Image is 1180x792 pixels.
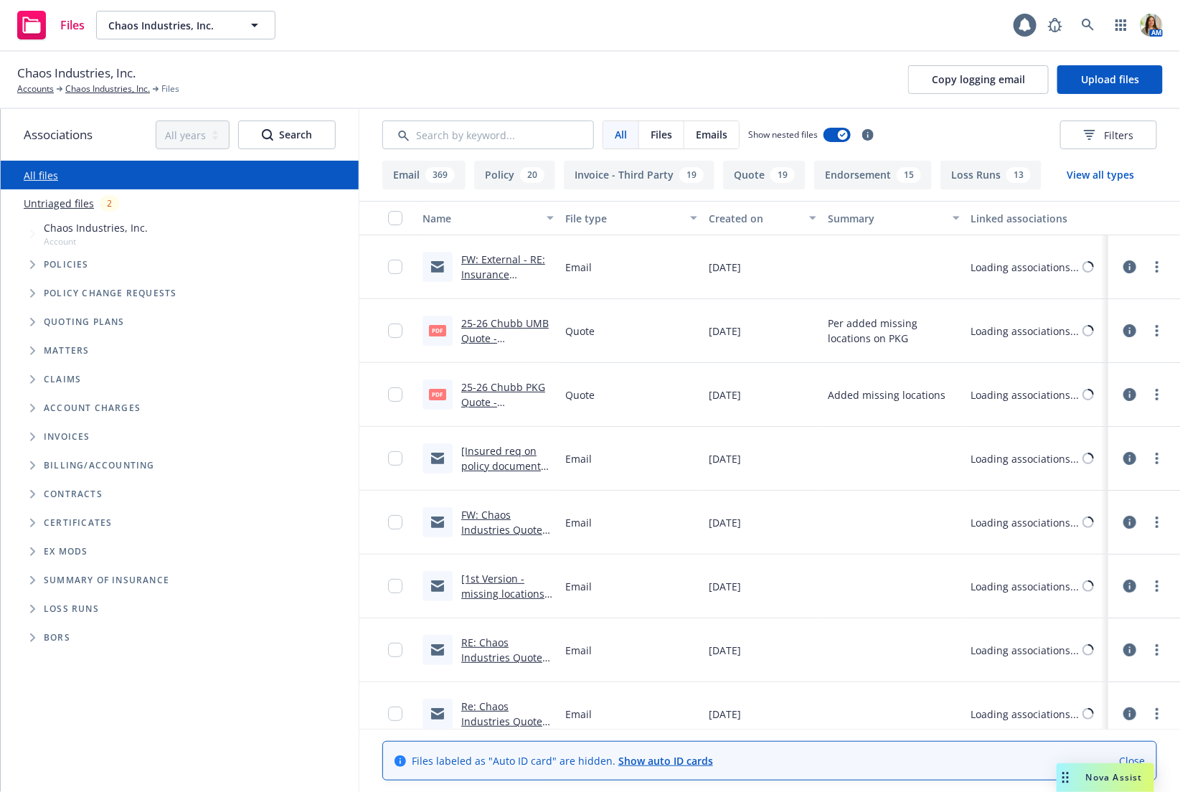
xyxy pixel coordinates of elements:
span: Certificates [44,519,112,527]
button: Created on [703,201,822,235]
input: Toggle Row Selected [388,324,402,338]
span: All [615,127,627,142]
img: photo [1140,14,1163,37]
a: more [1148,514,1166,531]
a: Re: Chaos Industries Quote Proposals [461,699,542,743]
a: more [1148,322,1166,339]
span: [DATE] [709,324,741,339]
span: Account charges [44,404,141,412]
a: FW: External - RE: Insurance diligence for Series D [461,253,554,311]
button: Nova Assist [1057,763,1154,792]
span: Associations [24,126,93,144]
span: Nova Assist [1086,771,1143,783]
span: [DATE] [709,707,741,722]
span: Email [565,451,592,466]
div: 2 [100,195,119,212]
button: Name [417,201,560,235]
div: Name [423,211,538,226]
span: Upload files [1081,72,1139,86]
a: more [1148,258,1166,275]
div: Created on [709,211,801,226]
button: Policy [474,161,555,189]
span: Contracts [44,490,103,499]
button: Copy logging email [908,65,1049,94]
a: more [1148,450,1166,467]
span: Emails [696,127,727,142]
div: Summary [828,211,943,226]
input: Search by keyword... [382,121,594,149]
div: 20 [520,167,544,183]
span: Files [60,19,85,31]
input: Toggle Row Selected [388,387,402,402]
input: Toggle Row Selected [388,579,402,593]
div: Drag to move [1057,763,1075,792]
span: Files labeled as "Auto ID card" are hidden. [412,753,713,768]
div: Loading associations... [971,260,1080,275]
span: Show nested files [748,128,818,141]
a: Close [1119,753,1145,768]
span: Files [651,127,672,142]
span: Email [565,643,592,658]
span: [DATE] [709,260,741,275]
input: Toggle Row Selected [388,451,402,466]
button: Loss Runs [940,161,1042,189]
div: File type [565,211,681,226]
button: Invoice - Third Party [564,161,714,189]
a: Accounts [17,82,54,95]
span: Policies [44,260,89,269]
span: pdf [429,325,446,336]
a: more [1148,705,1166,722]
a: Report a Bug [1041,11,1070,39]
span: Quote [565,387,595,402]
span: [DATE] [709,515,741,530]
a: All files [24,169,58,182]
a: [Insured req on policy document storage] FW: Random question on best practices [461,444,547,518]
a: Untriaged files [24,196,94,211]
a: 25-26 Chubb UMB Quote - REVISED.pdf [461,316,549,360]
span: Ex Mods [44,547,88,556]
div: 13 [1006,167,1031,183]
span: Email [565,707,592,722]
div: Tree Example [1,217,359,451]
div: 15 [897,167,921,183]
button: Upload files [1057,65,1163,94]
a: 25-26 Chubb PKG Quote - REVISED.pdf [461,380,545,424]
span: pdf [429,389,446,400]
span: Matters [44,346,89,355]
input: Toggle Row Selected [388,707,402,721]
div: Linked associations [971,211,1103,226]
div: Loading associations... [971,643,1080,658]
div: Loading associations... [971,324,1080,339]
button: Chaos Industries, Inc. [96,11,275,39]
div: Search [262,121,312,148]
div: Loading associations... [971,387,1080,402]
span: Copy logging email [932,72,1025,86]
div: Loading associations... [971,579,1080,594]
button: Linked associations [966,201,1108,235]
button: SearchSearch [238,121,336,149]
a: more [1148,641,1166,659]
input: Toggle Row Selected [388,260,402,274]
div: Folder Tree Example [1,451,359,652]
span: Email [565,260,592,275]
span: Loss Runs [44,605,99,613]
span: [DATE] [709,387,741,402]
a: Show auto ID cards [618,754,713,768]
a: RE: Chaos Industries Quote Proposals [461,636,542,679]
button: Email [382,161,466,189]
div: 19 [770,167,795,183]
a: more [1148,386,1166,403]
button: Endorsement [814,161,932,189]
span: [DATE] [709,643,741,658]
input: Select all [388,211,402,225]
input: Toggle Row Selected [388,515,402,529]
button: File type [560,201,702,235]
div: 369 [425,167,455,183]
svg: Search [262,129,273,141]
a: more [1148,577,1166,595]
button: Filters [1060,121,1157,149]
span: Chaos Industries, Inc. [17,64,136,82]
span: BORs [44,633,70,642]
span: Added missing locations [828,387,945,402]
span: Files [161,82,179,95]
